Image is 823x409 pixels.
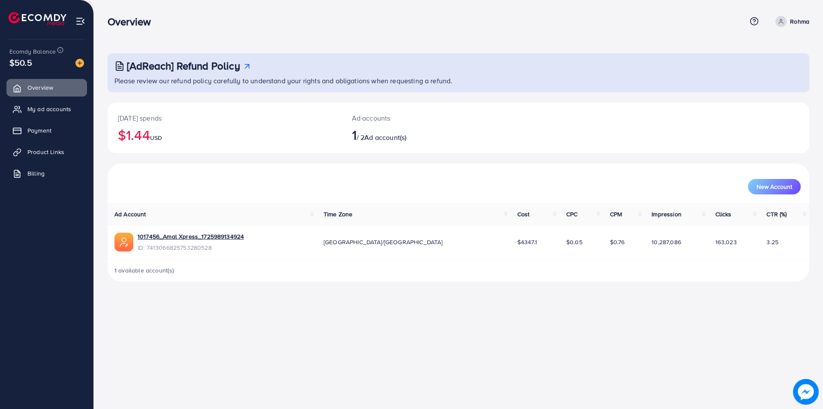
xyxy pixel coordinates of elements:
img: image [75,59,84,67]
img: ic-ads-acc.e4c84228.svg [114,233,133,251]
a: Product Links [6,143,87,161]
span: USD [150,133,162,142]
span: Product Links [27,148,64,156]
p: Ad accounts [352,113,507,123]
span: 1 [352,125,357,145]
span: CPC [566,210,577,218]
span: Ad account(s) [364,133,406,142]
span: Time Zone [324,210,352,218]
h3: [AdReach] Refund Policy [127,60,240,72]
span: CTR (%) [766,210,787,218]
p: Please review our refund policy carefully to understand your rights and obligations when requesti... [114,76,804,86]
span: $0.76 [610,238,625,246]
span: 3.25 [766,238,778,246]
span: 1 available account(s) [114,266,174,275]
a: Overview [6,79,87,96]
span: [GEOGRAPHIC_DATA]/[GEOGRAPHIC_DATA] [324,238,443,246]
span: Impression [652,210,682,218]
h2: / 2 [352,127,507,143]
a: Payment [6,122,87,139]
span: Overview [27,83,53,92]
span: Ecomdy Balance [9,47,56,56]
span: Payment [27,126,51,135]
span: $50.5 [9,56,32,69]
img: menu [75,16,85,26]
span: Ad Account [114,210,146,218]
span: 10,287,086 [652,238,681,246]
span: $0.05 [566,238,583,246]
span: Clicks [715,210,732,218]
h2: $1.44 [118,127,331,143]
a: Billing [6,165,87,182]
h3: Overview [108,15,158,28]
span: Billing [27,169,45,178]
span: New Account [757,184,792,190]
a: Rohma [772,16,809,27]
span: My ad accounts [27,105,71,113]
img: logo [9,12,66,25]
p: [DATE] spends [118,113,331,123]
span: CPM [610,210,622,218]
p: Rohma [790,16,809,27]
a: 1017456_Amal Xpress_1725989134924 [138,232,244,241]
span: Cost [517,210,530,218]
img: image [793,379,818,404]
button: New Account [748,179,801,194]
span: 163,023 [715,238,737,246]
span: ID: 7413066825753280528 [138,243,244,252]
a: My ad accounts [6,100,87,118]
span: $4347.1 [517,238,537,246]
